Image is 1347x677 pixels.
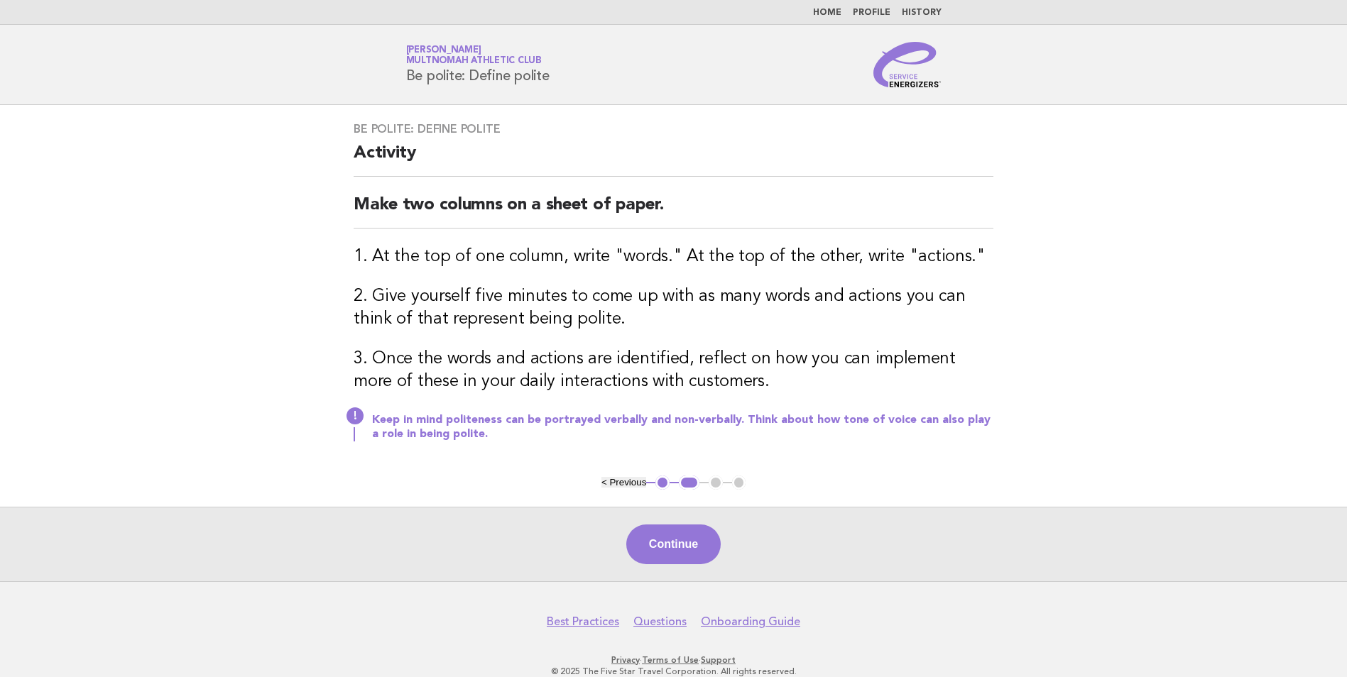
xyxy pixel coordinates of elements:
p: © 2025 The Five Star Travel Corporation. All rights reserved. [239,666,1108,677]
a: Onboarding Guide [701,615,800,629]
button: < Previous [601,477,646,488]
a: Support [701,655,736,665]
a: [PERSON_NAME]Multnomah Athletic Club [406,45,542,65]
button: Continue [626,524,721,564]
h3: 1. At the top of one column, write "words." At the top of the other, write "actions." [354,246,993,268]
h3: 2. Give yourself five minutes to come up with as many words and actions you can think of that rep... [354,285,993,331]
span: Multnomah Athletic Club [406,57,542,66]
a: History [902,9,942,17]
img: Service Energizers [873,42,942,87]
a: Terms of Use [642,655,699,665]
button: 2 [679,475,699,490]
a: Privacy [611,655,640,665]
a: Best Practices [547,615,619,629]
button: 1 [655,475,670,490]
h2: Activity [354,142,993,177]
h2: Make two columns on a sheet of paper. [354,194,993,229]
h3: Be polite: Define polite [354,122,993,136]
a: Questions [633,615,687,629]
a: Home [813,9,841,17]
p: Keep in mind politeness can be portrayed verbally and non-verbally. Think about how tone of voice... [372,413,993,441]
p: · · [239,654,1108,666]
h1: Be polite: Define polite [406,46,550,83]
h3: 3. Once the words and actions are identified, reflect on how you can implement more of these in y... [354,348,993,393]
a: Profile [853,9,890,17]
